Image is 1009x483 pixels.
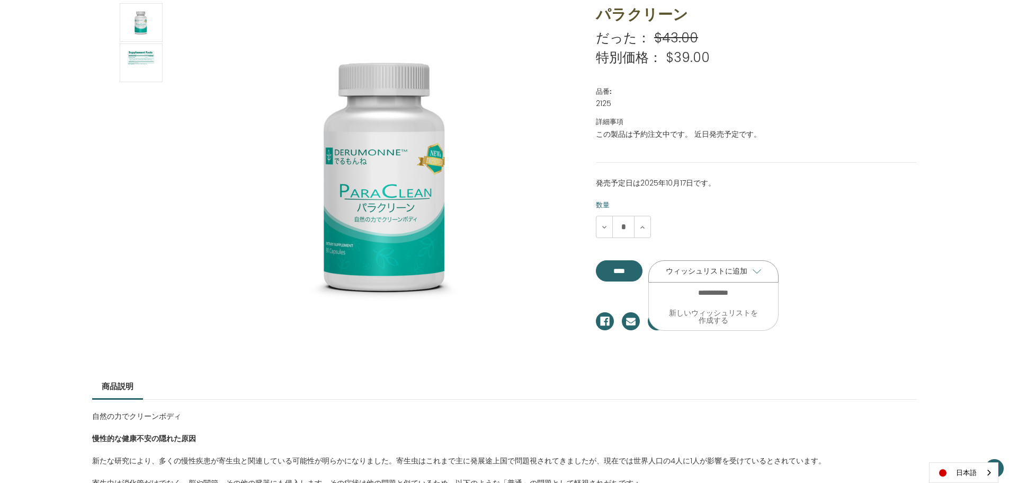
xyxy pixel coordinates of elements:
dt: 詳細事項 [596,117,914,127]
img: パラクリーン [253,46,518,311]
dt: 品番: [596,86,914,97]
aside: Language selected: 日本語 [929,462,998,483]
h1: パラクリーン [596,3,917,25]
a: プリント [648,312,666,330]
p: 発売予定日は2025年10月17日です。 [596,178,917,189]
img: パラクリーン [128,5,154,40]
a: 日本語 [930,463,998,482]
dd: 2125 [596,98,917,109]
label: 数量 [596,200,917,210]
a: ウィッシュリストに追加 [648,260,779,283]
span: ウィッシュリストに追加 [666,266,747,276]
p: 新たな研究により、多くの慢性疾患が寄生虫と関連している可能性が明らかになりました。寄生虫はこれまで主に発展途上国で問題視されてきましたが、現在では世界人口の4人に1人が影響を受けているとされています。 [92,455,917,467]
span: 特別価格： [596,48,662,67]
dd: この製品は予約注文中です。 近日発売予定です。 [596,129,917,140]
div: Language [929,462,998,483]
span: $43.00 [654,29,698,47]
a: 新しいウィッシュリストを作成する [648,303,779,331]
strong: 慢性的な健康不安の隠れた原因 [92,433,196,444]
a: 商品説明 [92,375,143,398]
img: パラクリーン [128,45,154,81]
span: だった： [596,29,650,47]
span: $39.00 [666,48,710,67]
p: 自然の力でクリーンボディ [92,411,917,422]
